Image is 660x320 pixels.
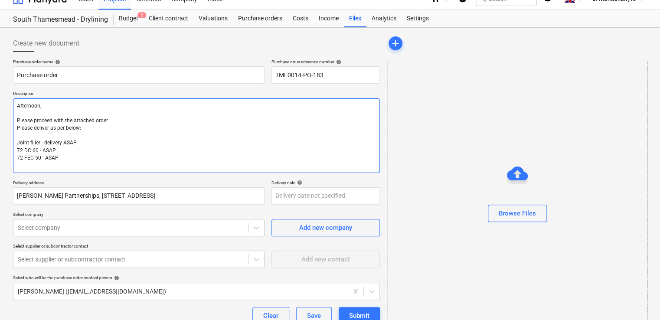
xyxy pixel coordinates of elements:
[114,10,144,27] a: Budget2
[13,243,265,251] p: Select supplier or subcontractor contact
[13,98,380,173] textarea: Afternoon, Please proceed with the attached order. Please deliver as per below: Joint filler - de...
[144,10,193,27] a: Client contract
[53,59,60,65] span: help
[13,38,79,49] span: Create new document
[314,10,344,27] a: Income
[295,180,302,185] span: help
[193,10,233,27] a: Valuations
[271,59,380,65] div: Purchase order reference number
[13,187,265,205] input: Delivery address
[13,275,380,281] div: Select who will be the purchase order contact person
[13,180,265,187] p: Delivery address
[334,59,341,65] span: help
[114,10,144,27] div: Budget
[13,91,380,98] p: Description
[13,59,265,65] div: Purchase order name
[366,10,402,27] a: Analytics
[488,205,547,222] button: Browse Files
[402,10,434,27] a: Settings
[271,180,380,186] div: Delivery date
[299,222,352,233] div: Add new company
[233,10,288,27] a: Purchase orders
[344,10,366,27] a: Files
[288,10,314,27] a: Costs
[390,38,401,49] span: add
[112,275,119,281] span: help
[13,212,265,219] p: Select company
[271,66,380,84] input: Reference number
[13,66,265,84] input: Document name
[271,187,380,205] input: Delivery date not specified
[137,12,146,18] span: 2
[13,15,103,24] div: South Thamesmead - Drylining
[499,208,536,219] div: Browse Files
[271,219,380,236] button: Add new company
